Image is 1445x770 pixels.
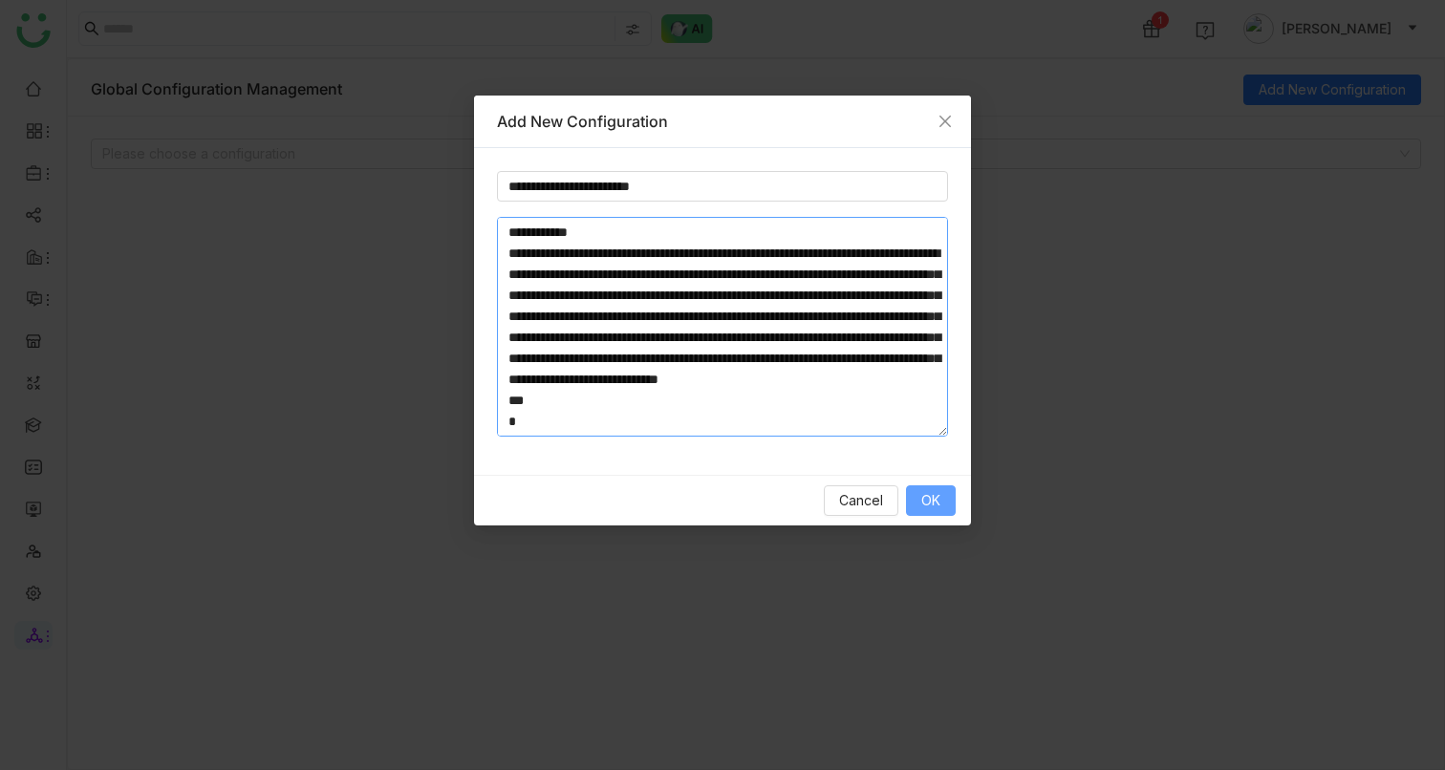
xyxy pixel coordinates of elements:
span: OK [921,490,940,511]
button: Cancel [824,485,898,516]
button: Close [919,96,971,147]
button: OK [906,485,956,516]
div: Add New Configuration [497,111,948,132]
span: Cancel [839,490,883,511]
